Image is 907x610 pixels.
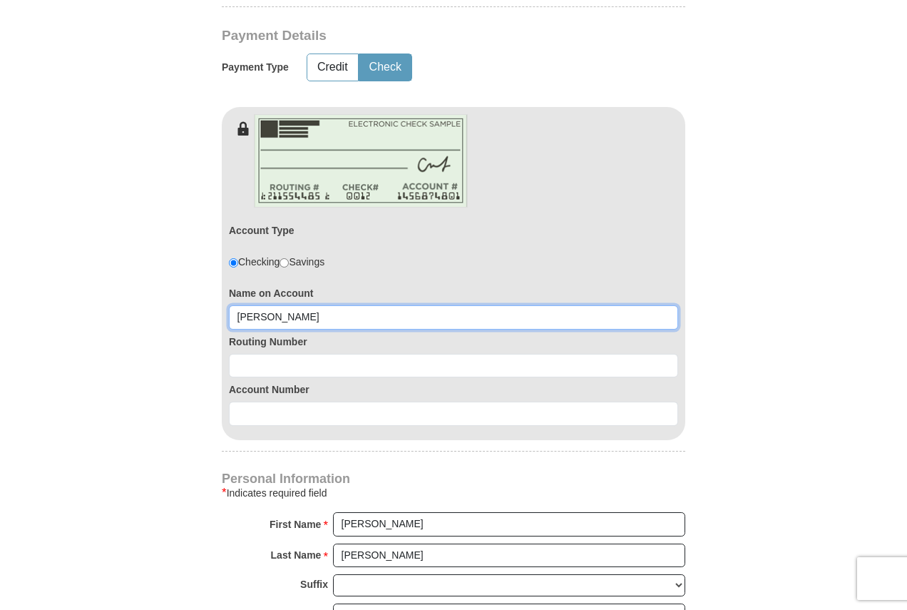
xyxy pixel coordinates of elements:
[229,255,324,269] div: Checking Savings
[300,574,328,594] strong: Suffix
[271,545,322,565] strong: Last Name
[229,382,678,397] label: Account Number
[270,514,321,534] strong: First Name
[229,335,678,349] label: Routing Number
[307,54,358,81] button: Credit
[222,484,685,502] div: Indicates required field
[229,286,678,300] label: Name on Account
[229,223,294,238] label: Account Type
[359,54,411,81] button: Check
[222,61,289,73] h5: Payment Type
[222,28,585,44] h3: Payment Details
[222,473,685,484] h4: Personal Information
[254,114,468,208] img: check-en.png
